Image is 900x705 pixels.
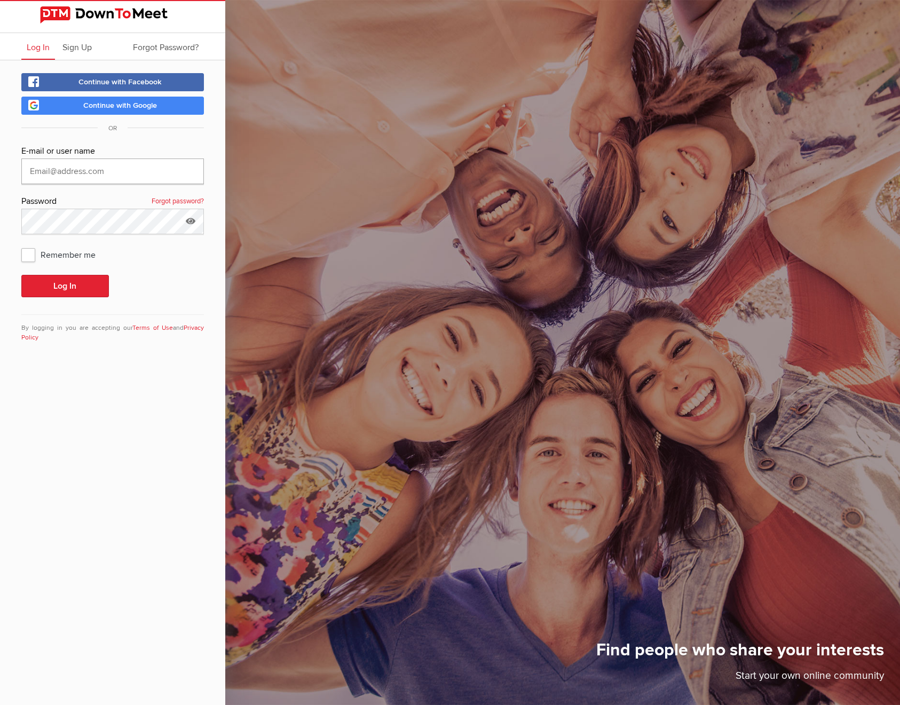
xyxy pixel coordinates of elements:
[21,73,204,91] a: Continue with Facebook
[596,639,884,668] h1: Find people who share your interests
[152,195,204,209] a: Forgot password?
[21,159,204,184] input: Email@address.com
[62,42,92,53] span: Sign Up
[21,275,109,297] button: Log In
[596,668,884,689] p: Start your own online community
[21,97,204,115] a: Continue with Google
[21,245,106,264] span: Remember me
[57,33,97,60] a: Sign Up
[78,77,162,86] span: Continue with Facebook
[98,124,128,132] span: OR
[40,6,185,23] img: DownToMeet
[21,145,204,159] div: E-mail or user name
[27,42,50,53] span: Log In
[21,195,204,209] div: Password
[21,33,55,60] a: Log In
[83,101,157,110] span: Continue with Google
[128,33,204,60] a: Forgot Password?
[21,314,204,343] div: By logging in you are accepting our and
[132,324,173,332] a: Terms of Use
[133,42,199,53] span: Forgot Password?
